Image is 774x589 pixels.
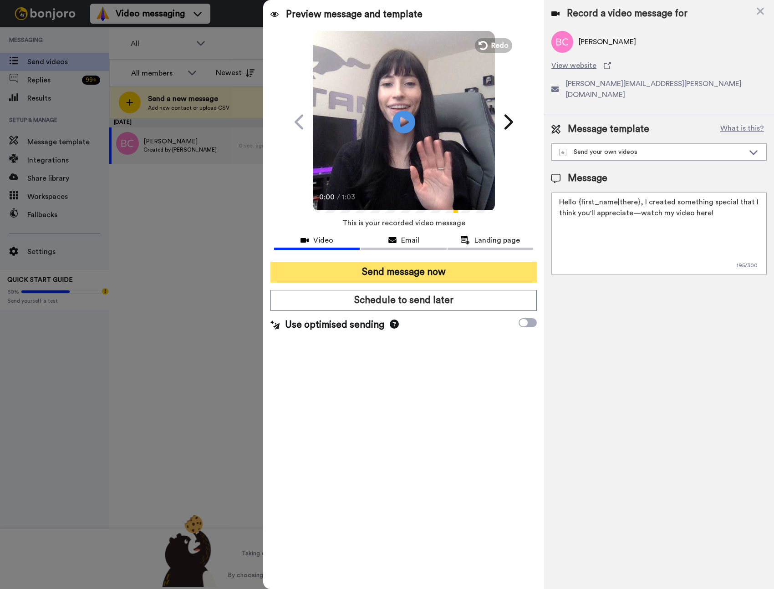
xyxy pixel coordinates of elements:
[313,235,333,246] span: Video
[337,192,340,203] span: /
[551,60,596,71] span: View website
[319,192,335,203] span: 0:00
[342,192,358,203] span: 1:03
[559,147,744,157] div: Send your own videos
[270,262,537,283] button: Send message now
[559,149,566,156] img: demo-template.svg
[474,235,520,246] span: Landing page
[401,235,419,246] span: Email
[285,318,384,332] span: Use optimised sending
[568,122,649,136] span: Message template
[551,60,767,71] a: View website
[568,172,607,185] span: Message
[566,78,767,100] span: [PERSON_NAME][EMAIL_ADDRESS][PERSON_NAME][DOMAIN_NAME]
[718,122,767,136] button: What is this?
[270,290,537,311] button: Schedule to send later
[342,213,465,233] span: This is your recorded video message
[551,193,767,274] textarea: Hello {first_name|there}, I created something special that I think you'll appreciate—watch my vid...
